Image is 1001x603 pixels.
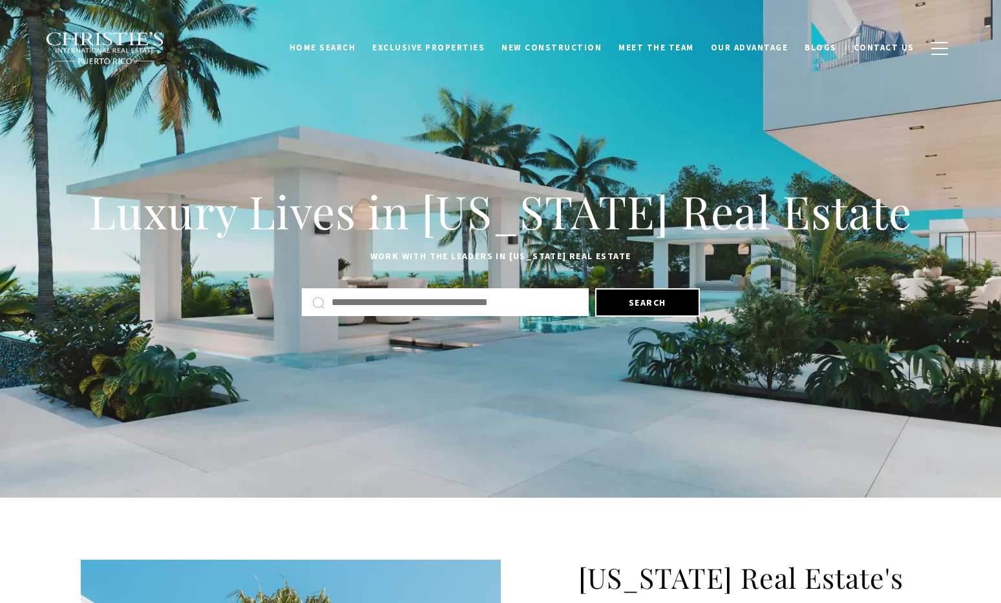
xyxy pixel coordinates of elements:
a: Our Advantage [702,36,797,60]
span: Our Advantage [711,42,788,53]
span: Exclusive Properties [372,42,485,53]
a: Exclusive Properties [364,36,493,60]
button: Search [595,288,700,317]
img: Christie's International Real Estate black text logo [45,32,165,65]
h1: Luxury Lives in [US_STATE] Real Estate [81,183,921,240]
span: Contact Us [854,42,914,53]
span: Blogs [805,42,837,53]
span: New Construction [501,42,602,53]
a: Meet the Team [610,36,702,60]
a: Home Search [281,36,364,60]
a: Blogs [796,36,845,60]
a: New Construction [493,36,610,60]
p: Work with the leaders in [US_STATE] Real Estate [81,249,921,264]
